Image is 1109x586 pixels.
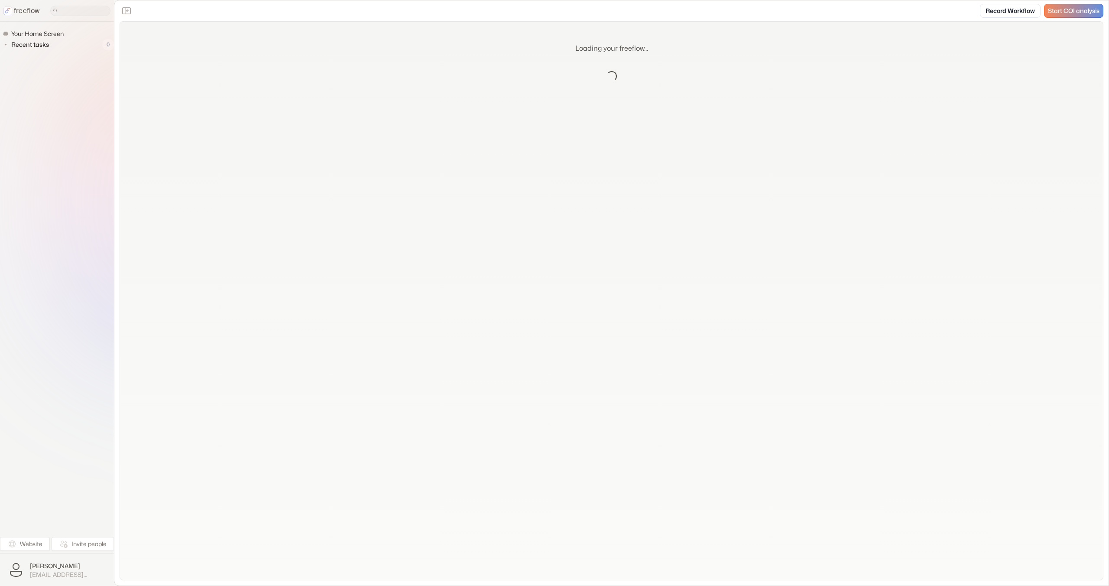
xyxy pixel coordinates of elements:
button: Close the sidebar [120,4,133,18]
a: Your Home Screen [3,29,67,39]
p: Loading your freeflow... [575,43,648,54]
span: Start COI analysis [1048,7,1099,15]
span: 0 [102,39,114,50]
span: [EMAIL_ADDRESS][DOMAIN_NAME] [30,571,107,579]
span: Recent tasks [10,40,52,49]
span: Your Home Screen [10,29,66,38]
button: [PERSON_NAME][EMAIL_ADDRESS][DOMAIN_NAME] [5,559,109,581]
a: freeflow [3,6,40,16]
button: Invite people [52,537,114,551]
a: Record Workflow [980,4,1041,18]
span: [PERSON_NAME] [30,562,107,570]
p: freeflow [14,6,40,16]
a: Start COI analysis [1044,4,1103,18]
button: Recent tasks [3,39,52,50]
